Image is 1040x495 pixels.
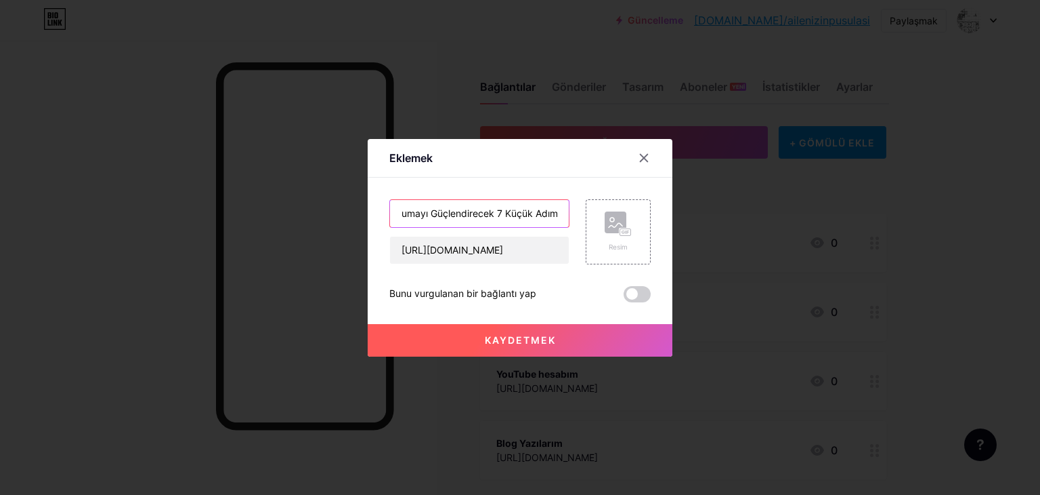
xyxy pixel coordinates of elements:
[390,200,569,227] input: Başlık
[390,237,569,264] input: URL
[368,324,672,357] button: Kaydetmek
[609,243,628,251] font: Resim
[389,151,433,165] font: Eklemek
[485,334,556,346] font: Kaydetmek
[389,288,536,299] font: Bunu vurgulanan bir bağlantı yap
